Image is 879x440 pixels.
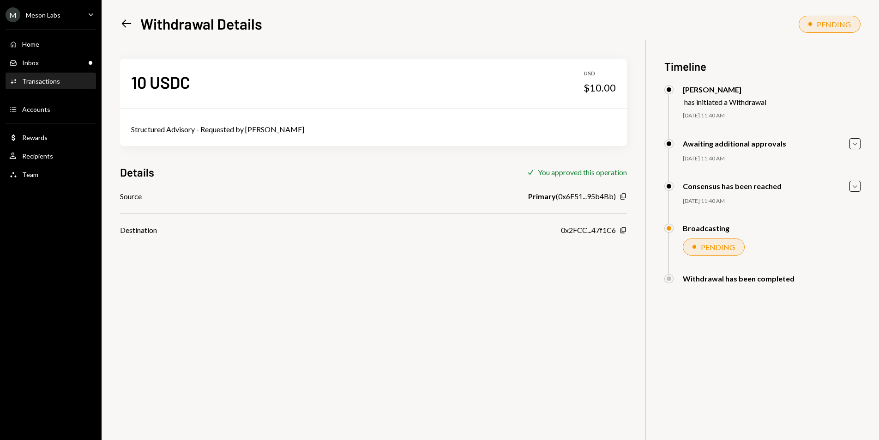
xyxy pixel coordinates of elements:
div: [DATE] 11:40 AM [683,155,861,163]
div: Rewards [22,134,48,141]
a: Accounts [6,101,96,117]
div: Recipients [22,152,53,160]
div: Team [22,171,38,178]
div: Inbox [22,59,39,67]
div: Awaiting additional approvals [683,139,786,148]
div: You approved this operation [538,168,627,177]
div: Home [22,40,39,48]
a: Rewards [6,129,96,146]
a: Team [6,166,96,183]
div: Structured Advisory - Requested by [PERSON_NAME] [131,124,616,135]
div: 10 USDC [131,72,190,92]
a: Recipients [6,147,96,164]
div: Broadcasting [683,224,729,232]
div: PENDING [701,243,735,251]
a: Transactions [6,73,96,89]
div: PENDING [817,20,851,29]
b: Primary [528,191,556,202]
div: Source [120,191,142,202]
a: Home [6,36,96,52]
div: Withdrawal has been completed [683,274,795,283]
div: 0x2FCC...47f1C6 [561,225,616,236]
div: ( 0x6F51...95b4Bb ) [528,191,616,202]
h3: Timeline [664,59,861,74]
div: Accounts [22,105,50,113]
div: M [6,7,20,22]
h3: Details [120,165,154,180]
div: [PERSON_NAME] [683,85,766,94]
h1: Withdrawal Details [140,14,262,33]
div: Meson Labs [26,11,60,19]
a: Inbox [6,54,96,71]
div: has initiated a Withdrawal [684,98,766,106]
div: Destination [120,225,157,236]
div: [DATE] 11:40 AM [683,197,861,205]
div: Transactions [22,77,60,85]
div: Consensus has been reached [683,182,782,190]
div: $10.00 [584,81,616,94]
div: [DATE] 11:40 AM [683,112,861,120]
div: USD [584,70,616,78]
